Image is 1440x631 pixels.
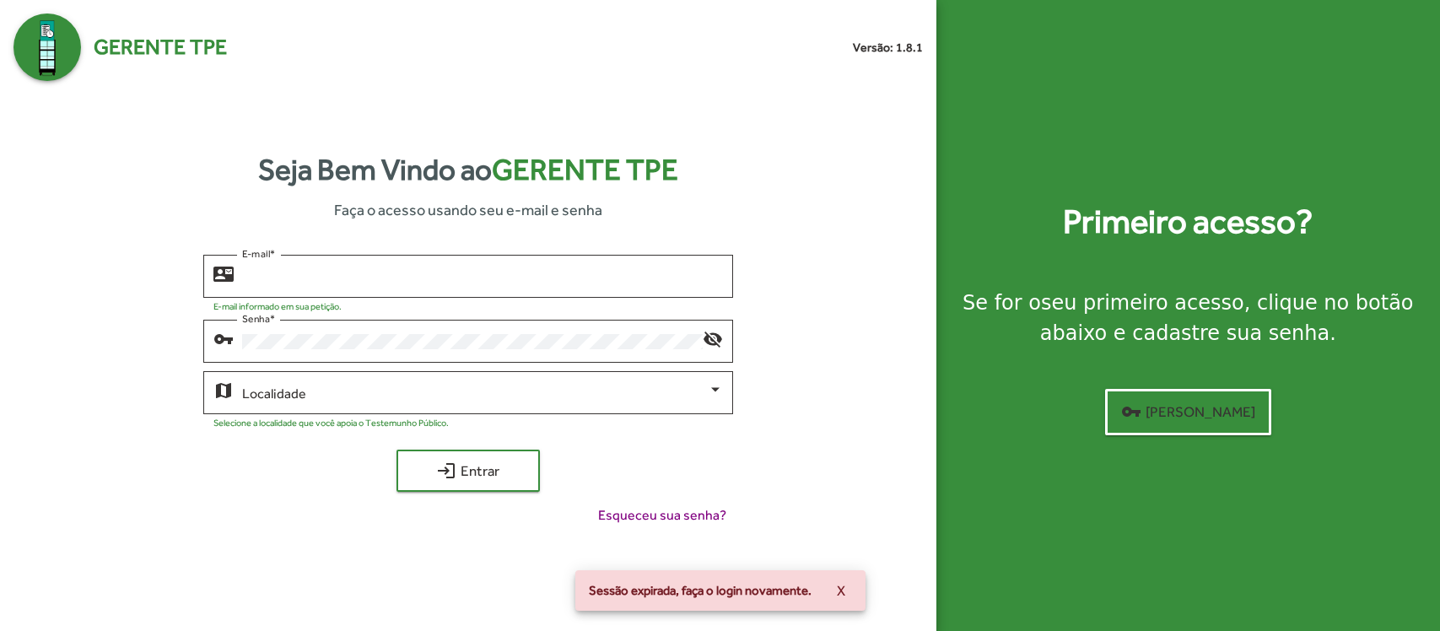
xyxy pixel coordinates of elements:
[1121,396,1255,427] span: [PERSON_NAME]
[258,148,678,192] strong: Seja Bem Vindo ao
[396,450,540,492] button: Entrar
[1105,389,1271,435] button: [PERSON_NAME]
[412,456,525,486] span: Entrar
[1121,402,1141,422] mat-icon: vpn_key
[436,461,456,481] mat-icon: login
[957,288,1420,348] div: Se for o , clique no botão abaixo e cadastre sua senha.
[213,418,449,428] mat-hint: Selecione a localidade que você apoia o Testemunho Público.
[823,575,859,606] button: X
[213,301,342,311] mat-hint: E-mail informado em sua petição.
[334,198,602,221] span: Faça o acesso usando seu e-mail e senha
[213,263,234,283] mat-icon: contact_mail
[13,13,81,81] img: Logo Gerente
[492,153,678,186] span: Gerente TPE
[853,39,923,57] small: Versão: 1.8.1
[1063,197,1313,247] strong: Primeiro acesso?
[1041,291,1244,315] strong: seu primeiro acesso
[837,575,845,606] span: X
[589,582,812,599] span: Sessão expirada, faça o login novamente.
[213,380,234,400] mat-icon: map
[703,328,723,348] mat-icon: visibility_off
[94,31,227,63] span: Gerente TPE
[598,505,726,526] span: Esqueceu sua senha?
[213,328,234,348] mat-icon: vpn_key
